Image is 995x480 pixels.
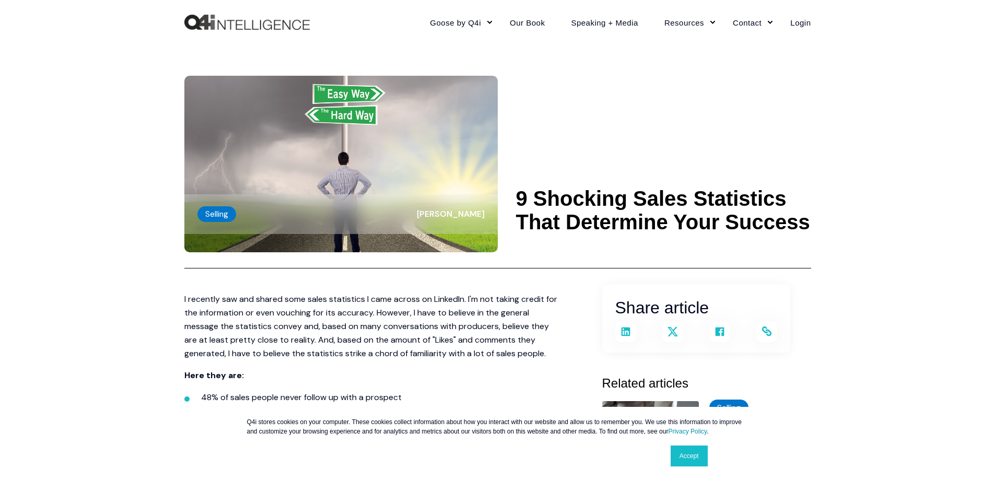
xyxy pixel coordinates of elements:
[197,206,236,222] label: Selling
[184,292,560,360] p: I recently saw and shared some sales statistics I came across on LinkedIn. I'm not taking credit ...
[417,208,485,219] span: [PERSON_NAME]
[709,321,730,342] a: Share on Facebook
[184,15,310,30] a: Back to Home
[184,370,244,381] strong: Here they are:
[602,401,699,472] img: How Much Are Your Non-Selling Salespeople Hurting You?
[201,391,560,404] li: 48% of sales people never follow up with a prospect
[184,15,310,30] img: Q4intelligence, LLC logo
[756,321,777,342] a: Copy and share the link
[671,446,708,466] a: Accept
[184,76,498,252] img: 9 Shocking Sales Statistics That Determine Your Success
[615,295,777,321] h2: Share article
[602,373,811,393] h3: Related articles
[615,321,636,342] a: Share on LinkedIn
[247,417,748,436] p: Q4i stores cookies on your computer. These cookies collect information about how you interact wit...
[709,400,748,416] label: Selling
[516,187,811,234] h1: 9 Shocking Sales Statistics That Determine Your Success
[662,321,683,342] a: Share on X
[668,428,707,435] a: Privacy Policy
